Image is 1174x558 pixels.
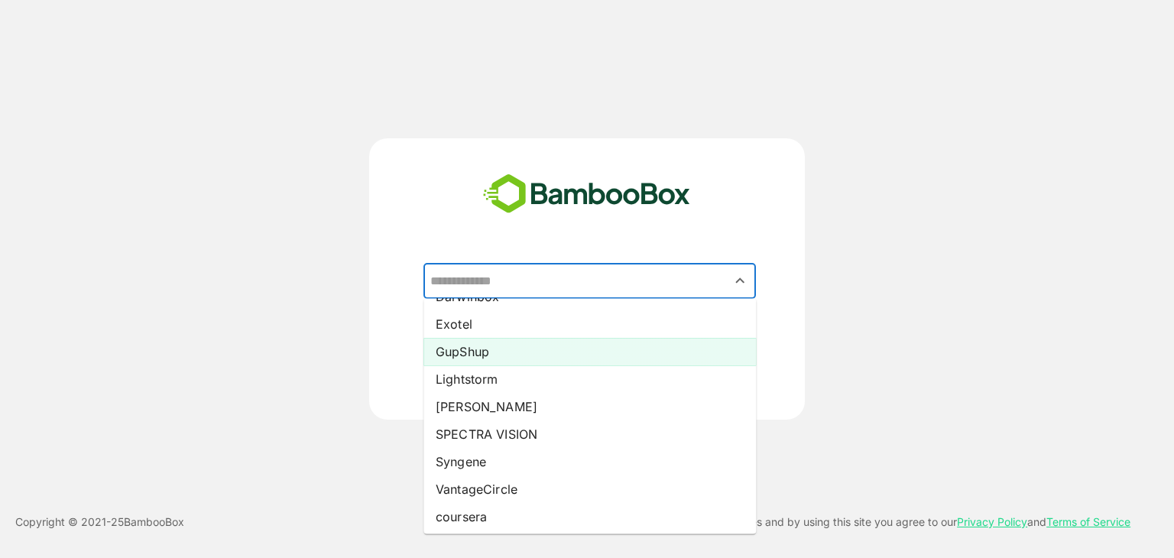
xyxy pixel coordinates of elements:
[475,169,699,219] img: bamboobox
[423,420,756,448] li: SPECTRA VISION
[653,513,1130,531] p: This site uses cookies and by using this site you agree to our and
[423,338,756,365] li: GupShup
[1046,515,1130,528] a: Terms of Service
[423,365,756,393] li: Lightstorm
[423,475,756,503] li: VantageCircle
[730,271,751,291] button: Close
[423,448,756,475] li: Syngene
[423,503,756,530] li: coursera
[423,310,756,338] li: Exotel
[423,393,756,420] li: [PERSON_NAME]
[957,515,1027,528] a: Privacy Policy
[15,513,184,531] p: Copyright © 2021- 25 BambooBox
